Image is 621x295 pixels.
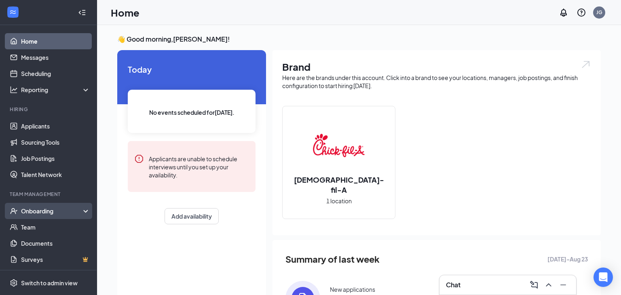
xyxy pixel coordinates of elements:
button: Add availability [165,208,219,224]
a: Scheduling [21,65,90,82]
button: ChevronUp [542,278,555,291]
div: New applications [330,285,375,293]
div: Applicants are unable to schedule interviews until you set up your availability. [149,154,249,179]
svg: Collapse [78,8,86,17]
a: Job Postings [21,150,90,166]
div: Onboarding [21,207,83,215]
span: Summary of last week [285,252,380,266]
svg: QuestionInfo [577,8,586,17]
a: Team [21,219,90,235]
img: Chick-fil-A [313,120,365,171]
h1: Brand [282,60,591,74]
a: Sourcing Tools [21,134,90,150]
h2: [DEMOGRAPHIC_DATA]-fil-A [283,175,395,195]
svg: Minimize [558,280,568,290]
svg: Settings [10,279,18,287]
div: JG [596,9,602,16]
a: Talent Network [21,166,90,183]
svg: WorkstreamLogo [9,8,17,16]
span: Today [128,63,256,76]
svg: Error [134,154,144,164]
div: Open Intercom Messenger [594,268,613,287]
div: Reporting [21,86,91,94]
a: Messages [21,49,90,65]
span: [DATE] - Aug 23 [547,255,588,263]
div: Hiring [10,106,89,113]
svg: ChevronUp [544,280,553,290]
div: Team Management [10,191,89,198]
svg: Analysis [10,86,18,94]
a: SurveysCrown [21,251,90,268]
button: Minimize [557,278,570,291]
svg: ComposeMessage [529,280,539,290]
img: open.6027fd2a22e1237b5b06.svg [581,60,591,69]
svg: UserCheck [10,207,18,215]
div: Here are the brands under this account. Click into a brand to see your locations, managers, job p... [282,74,591,90]
a: Home [21,33,90,49]
div: Switch to admin view [21,279,78,287]
span: No events scheduled for [DATE] . [149,108,234,117]
h3: Chat [446,280,460,289]
a: Applicants [21,118,90,134]
span: 1 location [326,196,352,205]
button: ComposeMessage [528,278,541,291]
h1: Home [111,6,139,19]
svg: Notifications [559,8,568,17]
h3: 👋 Good morning, [PERSON_NAME] ! [117,35,601,44]
a: Documents [21,235,90,251]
